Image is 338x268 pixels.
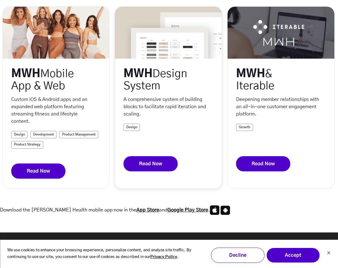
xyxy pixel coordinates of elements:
a: MWHMobile App & Web [11,68,87,92]
div: MWH [11,68,87,92]
p: We use cookies to enhance your browsing experience, personalize content, and analyze site traffic... [7,247,196,261]
a: Development [30,131,57,138]
div: sub-level work carousel [227,6,335,189]
button: Decline [211,248,264,263]
a: Product Management [59,131,98,138]
a: App Store [136,208,159,212]
a: Read Now [11,163,65,179]
div: MWH [236,68,312,92]
div: sub-level work carousel [115,6,222,189]
p: A comprehensive system of building blocks to facilitate rapid iteration and scaling. [124,92,222,118]
a: Growth [236,124,253,131]
a: Google Play Store [167,208,208,212]
button: Dismiss cookie banner [327,250,330,257]
a: Privacy Policy [150,254,177,261]
a: Design [124,124,140,131]
p: Custom iOS & Android apps and an expanded web platform featuring streaming fitness and lifestyle ... [11,92,110,125]
a: MWHDesign System [124,68,199,92]
span: Design System [124,68,187,91]
img: Apple_Icon [210,205,219,215]
div: sub-level work carousel [2,6,110,189]
a: MWH& Iterable [236,68,312,92]
a: Read Now [124,156,178,171]
div: MWH [124,68,199,92]
a: Read Now [236,156,290,171]
span: Mobile App & Web [11,68,74,91]
p: Deepening member relationships with an all-in-one customer engagement platform. [236,92,334,118]
a: Product Strategy [11,141,43,148]
button: Accept [266,248,320,263]
a: Design [11,131,28,138]
img: Android_Icon [221,206,230,215]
